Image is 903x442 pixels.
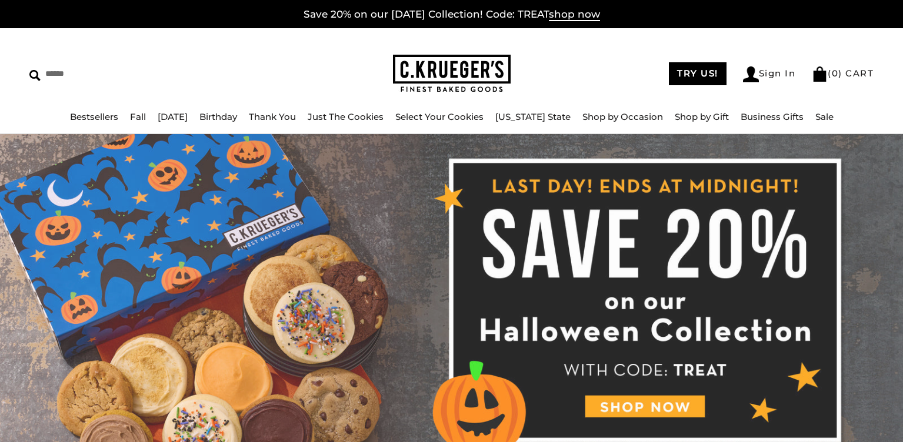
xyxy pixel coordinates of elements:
a: (0) CART [812,68,874,79]
a: Shop by Occasion [582,111,663,122]
a: Sign In [743,66,796,82]
a: Bestsellers [70,111,118,122]
a: Just The Cookies [308,111,384,122]
a: Sale [815,111,834,122]
a: [DATE] [158,111,188,122]
img: C.KRUEGER'S [393,55,511,93]
a: Select Your Cookies [395,111,484,122]
img: Account [743,66,759,82]
img: Search [29,70,41,81]
a: TRY US! [669,62,727,85]
a: Fall [130,111,146,122]
img: Bag [812,66,828,82]
a: [US_STATE] State [495,111,571,122]
span: shop now [549,8,600,21]
a: Save 20% on our [DATE] Collection! Code: TREATshop now [304,8,600,21]
a: Shop by Gift [675,111,729,122]
a: Thank You [249,111,296,122]
a: Birthday [199,111,237,122]
input: Search [29,65,230,83]
a: Business Gifts [741,111,804,122]
span: 0 [832,68,839,79]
